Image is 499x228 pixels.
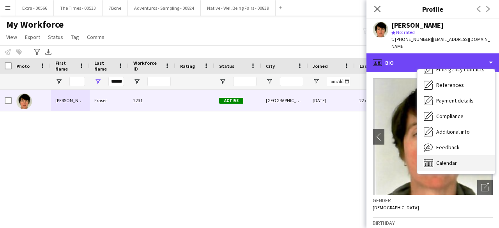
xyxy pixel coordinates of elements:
[201,0,276,16] button: Native - Well Being Fairs - 00839
[436,81,464,88] span: References
[373,78,493,195] img: Crew avatar or photo
[233,77,257,86] input: Status Filter Input
[436,66,485,73] span: Emergency contacts
[22,32,43,42] a: Export
[54,0,103,16] button: The Times - 00533
[436,128,470,135] span: Additional info
[313,78,320,85] button: Open Filter Menu
[373,205,419,210] span: [DEMOGRAPHIC_DATA]
[280,77,303,86] input: City Filter Input
[418,124,495,140] div: Additional info
[6,19,64,30] span: My Workforce
[108,77,124,86] input: Last Name Filter Input
[266,63,275,69] span: City
[32,47,42,57] app-action-btn: Advanced filters
[366,53,499,72] div: Bio
[3,32,20,42] a: View
[418,93,495,108] div: Payment details
[128,0,201,16] button: Adventuros - Sampling - 00824
[418,77,495,93] div: References
[25,34,40,41] span: Export
[261,90,308,111] div: [GEOGRAPHIC_DATA]
[94,78,101,85] button: Open Filter Menu
[147,77,171,86] input: Workforce ID Filter Input
[418,108,495,124] div: Compliance
[477,180,493,195] div: Open photos pop-in
[69,77,85,86] input: First Name Filter Input
[418,155,495,171] div: Calendar
[71,34,79,41] span: Tag
[180,63,195,69] span: Rating
[45,32,66,42] a: Status
[391,22,444,29] div: [PERSON_NAME]
[51,90,90,111] div: [PERSON_NAME]
[327,77,350,86] input: Joined Filter Input
[219,98,243,104] span: Active
[436,159,457,166] span: Calendar
[94,60,115,72] span: Last Name
[6,34,17,41] span: View
[133,78,140,85] button: Open Filter Menu
[266,78,273,85] button: Open Filter Menu
[436,113,464,120] span: Compliance
[373,197,493,204] h3: Gender
[87,34,104,41] span: Comms
[373,219,493,226] h3: Birthday
[355,90,402,111] div: 22 days
[396,29,415,35] span: Not rated
[436,97,474,104] span: Payment details
[129,90,175,111] div: 2231
[90,90,129,111] div: Fraser
[219,78,226,85] button: Open Filter Menu
[16,0,54,16] button: Extra - 00566
[44,47,53,57] app-action-btn: Export XLSX
[219,63,234,69] span: Status
[366,4,499,14] h3: Profile
[391,36,432,42] span: t. [PHONE_NUMBER]
[418,62,495,77] div: Emergency contacts
[68,32,82,42] a: Tag
[55,78,62,85] button: Open Filter Menu
[133,60,161,72] span: Workforce ID
[16,63,30,69] span: Photo
[84,32,108,42] a: Comms
[359,63,377,69] span: Last job
[103,0,128,16] button: 7Bone
[436,144,460,151] span: Feedback
[16,94,32,109] img: Jennie Fraser
[48,34,63,41] span: Status
[308,90,355,111] div: [DATE]
[418,140,495,155] div: Feedback
[313,63,328,69] span: Joined
[391,36,490,49] span: | [EMAIL_ADDRESS][DOMAIN_NAME]
[55,60,76,72] span: First Name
